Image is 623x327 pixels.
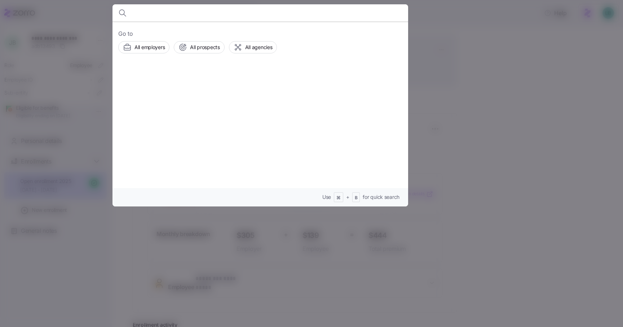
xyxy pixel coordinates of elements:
[174,41,224,53] button: All prospects
[336,195,341,201] span: ⌘
[363,193,399,201] span: for quick search
[245,44,273,51] span: All agencies
[118,41,169,53] button: All employers
[190,44,220,51] span: All prospects
[322,193,331,201] span: Use
[118,29,402,38] span: Go to
[134,44,165,51] span: All employers
[229,41,277,53] button: All agencies
[355,195,358,201] span: B
[346,193,349,201] span: +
